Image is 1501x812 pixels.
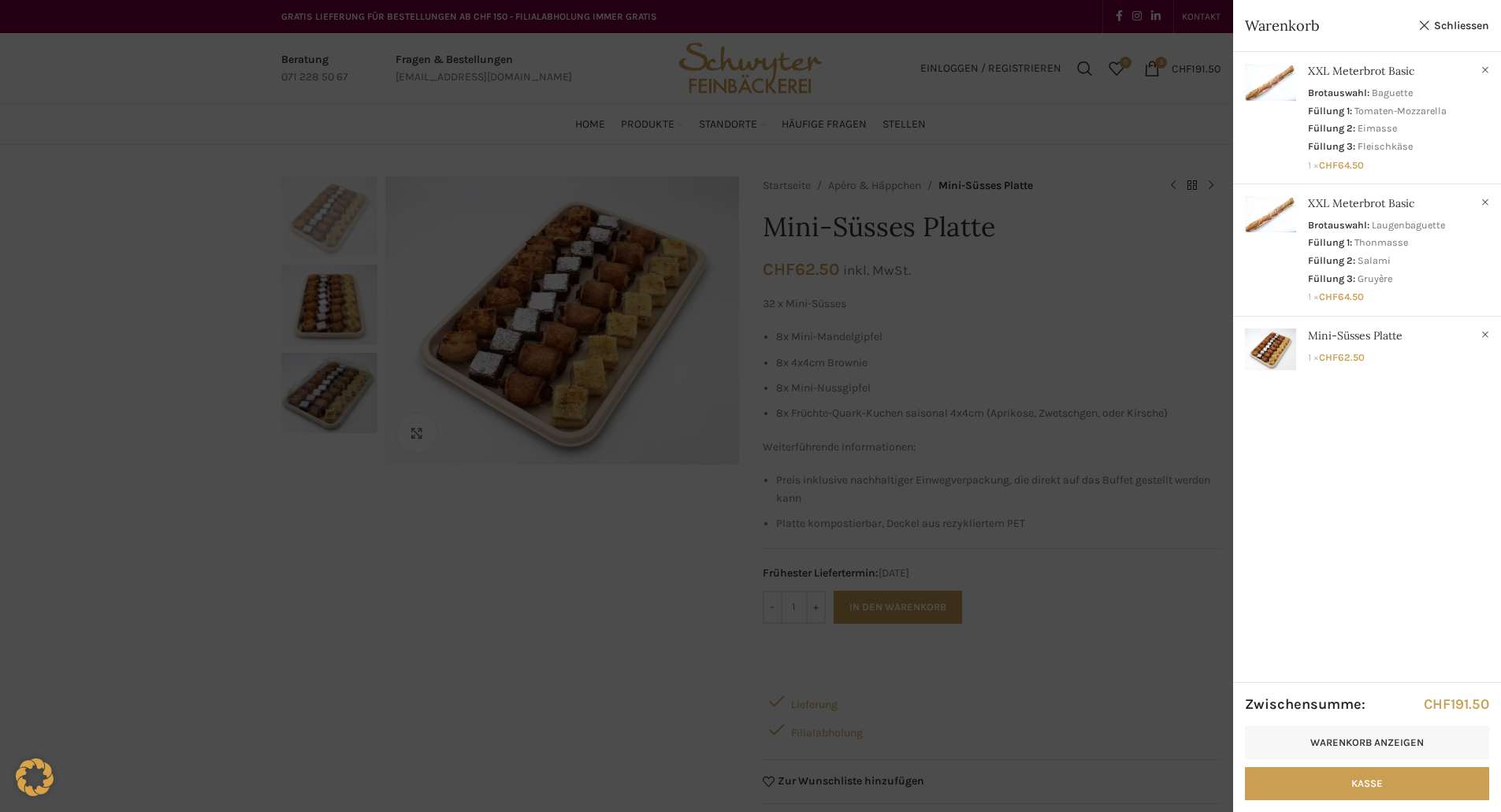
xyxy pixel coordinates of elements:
[1245,726,1489,759] a: Warenkorb anzeigen
[1245,767,1489,800] a: Kasse
[1245,16,1410,35] span: Warenkorb
[1233,52,1501,177] a: Anzeigen
[1245,695,1365,714] strong: Zwischensumme:
[1477,327,1493,343] a: Mini-Süsses Platte aus dem Warenkorb entfernen
[1477,195,1493,210] a: XXL Meterbrot Basic aus dem Warenkorb entfernen
[1418,16,1489,35] a: Schliessen
[1424,695,1489,713] bdi: 191.50
[1424,695,1451,713] span: CHF
[1233,184,1501,310] a: Anzeigen
[1477,62,1493,78] a: XXL Meterbrot Basic aus dem Warenkorb entfernen
[1233,317,1501,382] a: Anzeigen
